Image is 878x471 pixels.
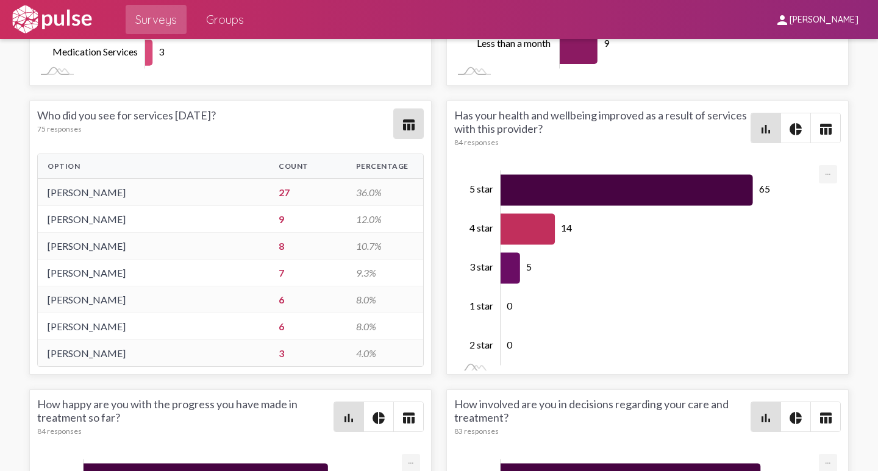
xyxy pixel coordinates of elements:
th: Percentage [346,154,423,179]
th: Count [269,154,346,179]
mat-icon: table_chart [401,411,416,425]
td: 6 [269,313,346,340]
a: Groups [196,5,254,34]
td: 8 [269,233,346,260]
tspan: 0 [507,339,513,350]
button: Pie style chart [781,402,810,431]
span: [PERSON_NAME] [790,15,858,26]
a: Surveys [126,5,187,34]
td: 10.7% [346,233,423,260]
mat-icon: bar_chart [341,411,356,425]
mat-icon: pie_chart [371,411,386,425]
td: [PERSON_NAME] [38,286,269,313]
mat-icon: table_chart [401,118,416,132]
div: 84 responses [37,427,334,436]
a: Export [Press ENTER or use arrow keys to navigate] [819,165,837,177]
div: 84 responses [454,138,751,147]
td: 8.0% [346,313,423,340]
button: Bar chart [334,402,363,431]
td: [PERSON_NAME] [38,206,269,233]
tspan: 3 [159,46,165,57]
button: Pie style chart [781,113,810,143]
tspan: 14 [561,222,572,233]
span: Groups [206,9,244,30]
td: 27 [269,179,346,206]
td: 36.0% [346,179,423,206]
td: 4.0% [346,340,423,367]
div: How happy are you with the progress you have made in treatment so far? [37,397,334,436]
tspan: 1 star [469,300,493,311]
mat-icon: bar_chart [758,122,773,136]
td: [PERSON_NAME] [38,179,269,206]
g: Chart [469,170,820,366]
div: Has your health and wellbeing improved as a result of services with this provider? [454,108,751,147]
td: 3 [269,340,346,367]
a: Export [Press ENTER or use arrow keys to navigate] [819,454,837,466]
tspan: 5 [526,261,531,272]
tspan: 5 star [469,183,493,194]
span: Surveys [135,9,177,30]
td: [PERSON_NAME] [38,313,269,340]
button: Bar chart [751,113,780,143]
tspan: Less than a month [477,37,551,49]
img: white-logo.svg [10,4,94,35]
mat-icon: pie_chart [788,411,803,425]
button: Table view [811,402,840,431]
button: Table view [394,402,423,431]
button: [PERSON_NAME] [765,8,868,30]
th: Option [38,154,269,179]
button: Bar chart [751,402,780,431]
tspan: 2 star [469,339,493,350]
mat-icon: person [775,13,790,27]
mat-icon: table_chart [818,411,833,425]
button: Table view [811,113,840,143]
mat-icon: bar_chart [758,411,773,425]
mat-icon: pie_chart [788,122,803,136]
td: [PERSON_NAME] [38,340,269,367]
button: Pie style chart [364,402,393,431]
div: Who did you see for services [DATE]? [37,108,393,139]
tspan: Medication Services [52,46,138,57]
tspan: 4 star [469,222,493,233]
td: [PERSON_NAME] [38,260,269,286]
div: 75 responses [37,124,393,133]
mat-icon: table_chart [818,122,833,136]
tspan: 0 [507,300,513,311]
td: 7 [269,260,346,286]
td: 6 [269,286,346,313]
td: 8.0% [346,286,423,313]
tspan: 3 star [469,261,493,272]
td: 9.3% [346,260,423,286]
div: 83 responses [454,427,751,436]
g: Series [501,174,753,361]
td: [PERSON_NAME] [38,233,269,260]
a: Export [Press ENTER or use arrow keys to navigate] [402,454,420,466]
tspan: 9 [603,37,609,49]
td: 9 [269,206,346,233]
tspan: 65 [758,183,769,194]
div: How involved are you in decisions regarding your care and treatment? [454,397,751,436]
td: 12.0% [346,206,423,233]
button: Table view [394,109,423,138]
